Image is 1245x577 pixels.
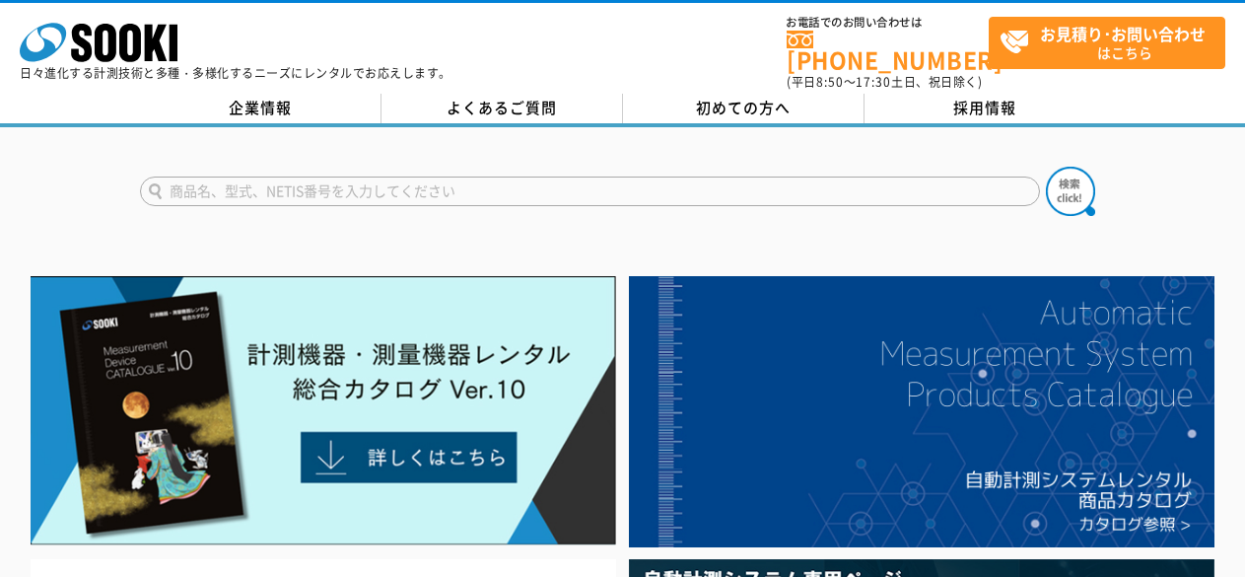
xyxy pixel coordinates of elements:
[140,177,1040,206] input: 商品名、型式、NETIS番号を入力してください
[140,94,381,123] a: 企業情報
[816,73,844,91] span: 8:50
[20,67,451,79] p: 日々進化する計測技術と多種・多様化するニーズにレンタルでお応えします。
[623,94,865,123] a: 初めての方へ
[1046,167,1095,216] img: btn_search.png
[31,276,616,544] img: Catalog Ver10
[865,94,1106,123] a: 採用情報
[989,17,1225,69] a: お見積り･お問い合わせはこちら
[787,17,989,29] span: お電話でのお問い合わせは
[381,94,623,123] a: よくあるご質問
[856,73,891,91] span: 17:30
[696,97,791,118] span: 初めての方へ
[629,276,1214,546] img: 自動計測システムカタログ
[1000,18,1224,67] span: はこちら
[787,73,982,91] span: (平日 ～ 土日、祝日除く)
[787,31,989,71] a: [PHONE_NUMBER]
[1040,22,1206,45] strong: お見積り･お問い合わせ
